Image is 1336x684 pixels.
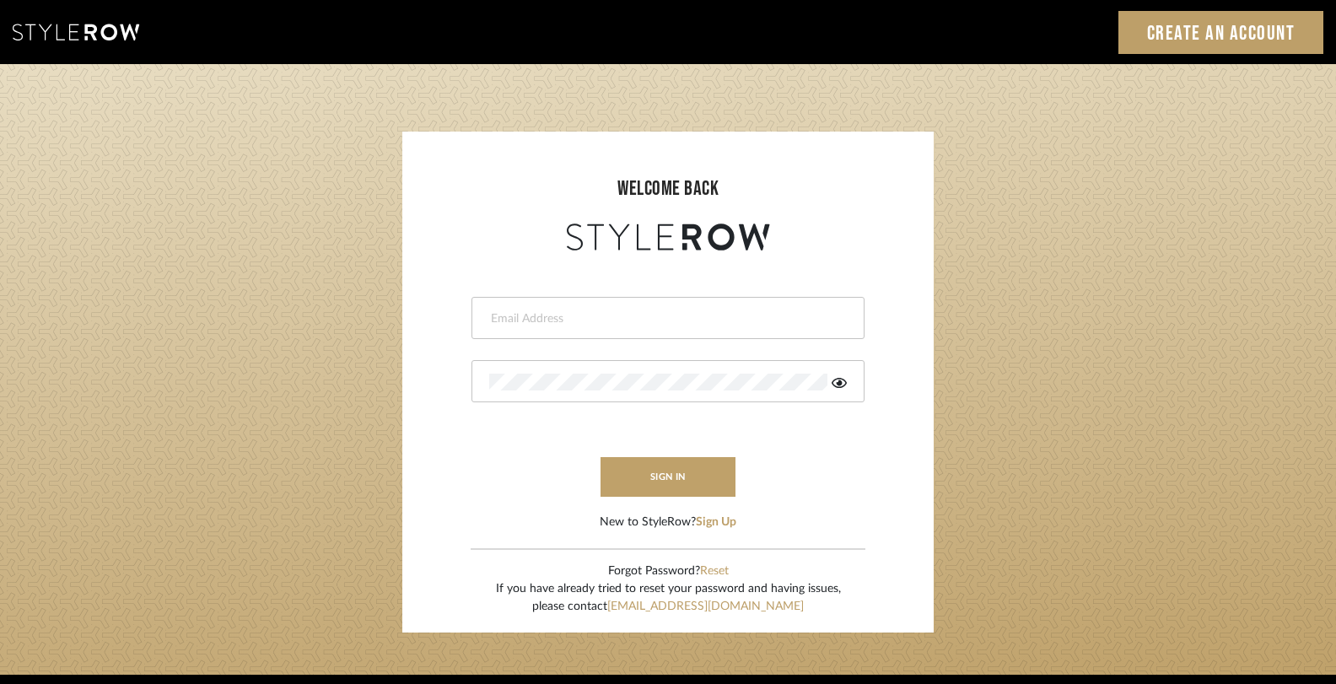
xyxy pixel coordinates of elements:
input: Email Address [489,310,843,327]
a: [EMAIL_ADDRESS][DOMAIN_NAME] [607,601,804,612]
button: Sign Up [696,514,736,531]
button: sign in [601,457,735,497]
div: Forgot Password? [496,563,841,580]
button: Reset [700,563,729,580]
div: If you have already tried to reset your password and having issues, please contact [496,580,841,616]
div: welcome back [419,174,917,204]
a: Create an Account [1118,11,1324,54]
div: New to StyleRow? [600,514,736,531]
